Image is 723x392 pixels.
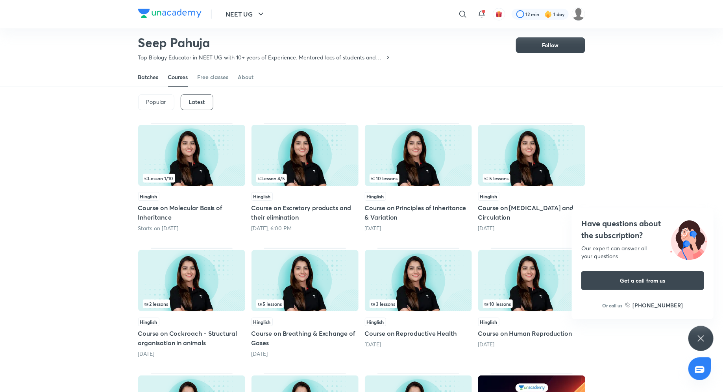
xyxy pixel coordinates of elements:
div: 1 month ago [365,340,472,348]
div: Course on Breathing & Exchange of Gases [251,248,359,357]
div: infosection [483,300,581,308]
div: Course on Body Fluids and Circulation [478,123,585,232]
h5: Course on [MEDICAL_DATA] and Circulation [478,203,585,222]
div: left [143,300,240,308]
p: Or call us [603,302,623,309]
div: 1 month ago [138,350,245,358]
div: infocontainer [256,174,354,183]
div: Course on Human Reproduction [478,248,585,357]
div: About [238,73,254,81]
img: Thumbnail [365,125,472,186]
div: left [256,174,354,183]
span: Hinglish [365,192,386,201]
img: Thumbnail [365,250,472,311]
a: Company Logo [138,9,202,20]
div: Starts on Sept 1 [138,224,245,232]
button: avatar [493,8,505,20]
div: left [483,174,581,183]
div: left [143,174,240,183]
h6: [PHONE_NUMBER] [633,301,683,309]
img: Siddharth Mitra [572,7,585,21]
div: 22 days ago [478,224,585,232]
span: Lesson 4 / 5 [258,176,285,181]
h5: Course on Cockroach - Structural organisation in animals [138,329,245,348]
span: Follow [542,41,559,49]
div: infocontainer [370,300,467,308]
div: 1 month ago [478,340,585,348]
div: left [370,300,467,308]
h4: Have questions about the subscription? [581,218,704,241]
div: 8 days ago [365,224,472,232]
div: left [483,300,581,308]
img: Thumbnail [251,125,359,186]
img: Thumbnail [251,250,359,311]
span: 10 lessons [371,176,398,181]
span: Hinglish [138,192,159,201]
div: infosection [483,174,581,183]
div: Course on Molecular Basis of Inheritance [138,123,245,232]
h6: Latest [189,99,205,105]
div: Today, 6:00 PM [251,224,359,232]
div: left [256,300,354,308]
span: Lesson 1 / 10 [144,176,174,181]
div: infocontainer [143,174,240,183]
button: Follow [516,37,585,53]
h5: Course on Molecular Basis of Inheritance [138,203,245,222]
div: infocontainer [483,174,581,183]
a: Courses [168,68,188,87]
button: Get a call from us [581,271,704,290]
div: Course on Cockroach - Structural organisation in animals [138,248,245,357]
span: Hinglish [138,318,159,326]
div: infosection [143,174,240,183]
span: 2 lessons [144,301,168,306]
img: Thumbnail [138,125,245,186]
img: Company Logo [138,9,202,18]
div: infosection [143,300,240,308]
div: infocontainer [370,174,467,183]
span: Hinglish [478,318,499,326]
div: infosection [256,300,354,308]
a: [PHONE_NUMBER] [625,301,683,309]
button: NEET UG [221,6,270,22]
div: 1 month ago [251,350,359,358]
p: Popular [146,99,166,105]
h5: Course on Human Reproduction [478,329,585,338]
img: ttu_illustration_new.svg [664,218,714,260]
span: 5 lessons [484,176,509,181]
div: Our expert can answer all your questions [581,244,704,260]
span: 3 lessons [371,301,396,306]
span: Hinglish [365,318,386,326]
img: Thumbnail [478,250,585,311]
span: Hinglish [478,192,499,201]
a: Batches [138,68,159,87]
div: Courses [168,73,188,81]
div: Course on Excretory products and their elimination [251,123,359,232]
div: Course on Reproductive Health [365,248,472,357]
h5: Course on Reproductive Health [365,329,472,338]
img: Thumbnail [478,125,585,186]
img: avatar [496,11,503,18]
h2: Seep Pahuja [138,35,391,50]
div: infocontainer [143,300,240,308]
img: Thumbnail [138,250,245,311]
h5: Course on Principles of Inheritance & Variation [365,203,472,222]
img: streak [544,10,552,18]
span: 5 lessons [258,301,282,306]
span: Hinglish [251,192,273,201]
div: left [370,174,467,183]
div: Course on Principles of Inheritance & Variation [365,123,472,232]
div: infocontainer [256,300,354,308]
a: Free classes [198,68,229,87]
div: infosection [256,174,354,183]
span: 10 lessons [484,301,511,306]
div: infosection [370,174,467,183]
a: About [238,68,254,87]
div: Free classes [198,73,229,81]
span: Hinglish [251,318,273,326]
div: infosection [370,300,467,308]
p: Top Biology Educator in NEET UG with 10+ years of Experience. Mentored lacs of students and Top R... [138,54,385,61]
div: infocontainer [483,300,581,308]
div: Batches [138,73,159,81]
h5: Course on Excretory products and their elimination [251,203,359,222]
h5: Course on Breathing & Exchange of Gases [251,329,359,348]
